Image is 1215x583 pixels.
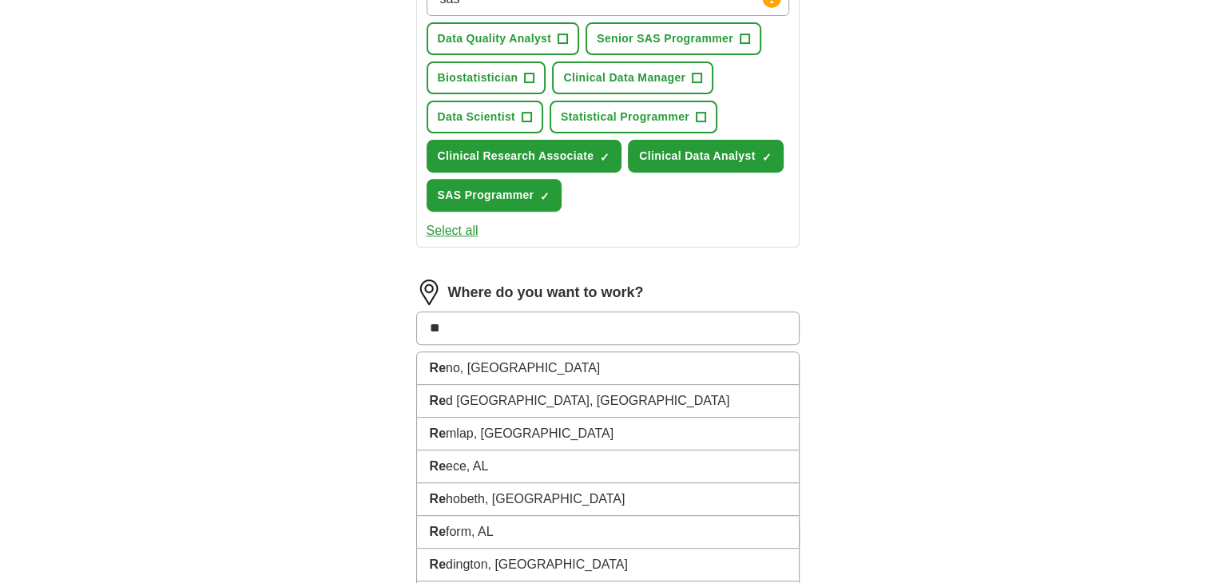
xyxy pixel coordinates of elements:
[597,30,733,47] span: Senior SAS Programmer
[427,101,544,133] button: Data Scientist
[427,140,622,173] button: Clinical Research Associate✓
[417,549,799,581] li: dington, [GEOGRAPHIC_DATA]
[417,450,799,483] li: ece, AL
[639,148,755,165] span: Clinical Data Analyst
[438,30,552,47] span: Data Quality Analyst
[430,426,446,440] strong: Re
[438,109,516,125] span: Data Scientist
[762,151,772,164] span: ✓
[417,418,799,450] li: mlap, [GEOGRAPHIC_DATA]
[586,22,761,55] button: Senior SAS Programmer
[430,557,446,571] strong: Re
[448,282,644,303] label: Where do you want to work?
[561,109,689,125] span: Statistical Programmer
[416,280,442,305] img: location.png
[417,385,799,418] li: d [GEOGRAPHIC_DATA], [GEOGRAPHIC_DATA]
[427,61,546,94] button: Biostatistician
[417,483,799,516] li: hobeth, [GEOGRAPHIC_DATA]
[438,148,594,165] span: Clinical Research Associate
[628,140,783,173] button: Clinical Data Analyst✓
[427,22,580,55] button: Data Quality Analyst
[540,190,550,203] span: ✓
[430,525,446,538] strong: Re
[550,101,717,133] button: Statistical Programmer
[430,492,446,506] strong: Re
[427,179,562,212] button: SAS Programmer✓
[417,352,799,385] li: no, [GEOGRAPHIC_DATA]
[430,361,446,375] strong: Re
[438,187,534,204] span: SAS Programmer
[552,61,713,94] button: Clinical Data Manager
[430,394,446,407] strong: Re
[563,69,685,86] span: Clinical Data Manager
[438,69,518,86] span: Biostatistician
[417,516,799,549] li: form, AL
[600,151,609,164] span: ✓
[430,459,446,473] strong: Re
[427,221,478,240] button: Select all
